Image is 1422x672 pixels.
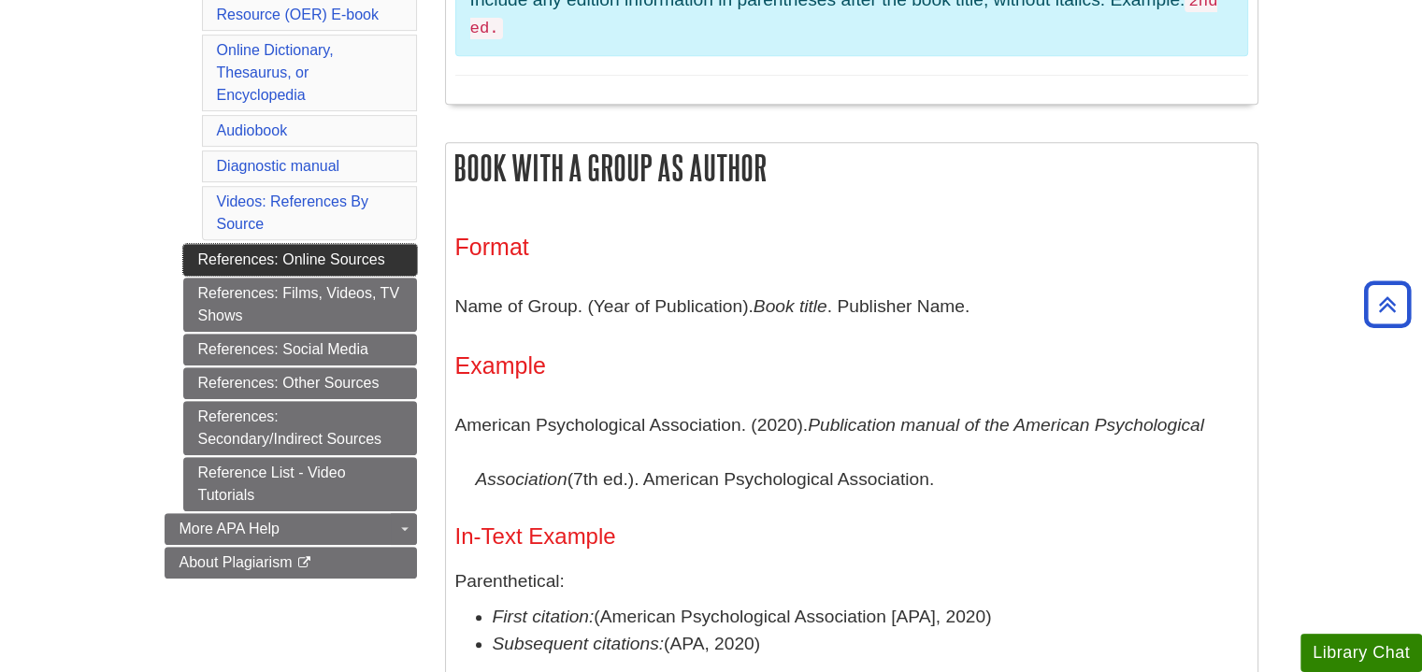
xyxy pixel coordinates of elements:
a: Diagnostic manual [217,158,340,174]
a: Online Dictionary, Thesaurus, or Encyclopedia [217,42,334,103]
a: References: Films, Videos, TV Shows [183,278,417,332]
a: References: Online Sources [183,244,417,276]
p: American Psychological Association. (2020). (7th ed.). American Psychological Association. [455,398,1248,506]
i: Publication manual of the American Psychological Association [476,415,1204,489]
span: More APA Help [180,521,280,536]
h2: Book with a group as author [446,143,1257,193]
em: Subsequent citations: [493,634,664,653]
p: Name of Group. (Year of Publication). . Publisher Name. [455,279,1248,334]
li: (American Psychological Association [APA], 2020) [493,604,1248,631]
h3: Example [455,352,1248,379]
li: (APA, 2020) [493,631,1248,658]
a: References: Secondary/Indirect Sources [183,401,417,455]
a: Videos: References By Source [217,193,368,232]
a: More APA Help [165,513,417,545]
button: Library Chat [1300,634,1422,672]
i: Book title [754,296,827,316]
span: About Plagiarism [180,554,293,570]
i: This link opens in a new window [296,557,312,569]
em: First citation: [493,607,595,626]
p: Parenthetical: [455,568,1248,595]
a: Audiobook [217,122,288,138]
a: About Plagiarism [165,547,417,579]
h4: In-Text Example [455,524,1248,549]
a: References: Social Media [183,334,417,365]
a: References: Other Sources [183,367,417,399]
a: Back to Top [1357,292,1417,317]
a: Reference List - Video Tutorials [183,457,417,511]
h3: Format [455,234,1248,261]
